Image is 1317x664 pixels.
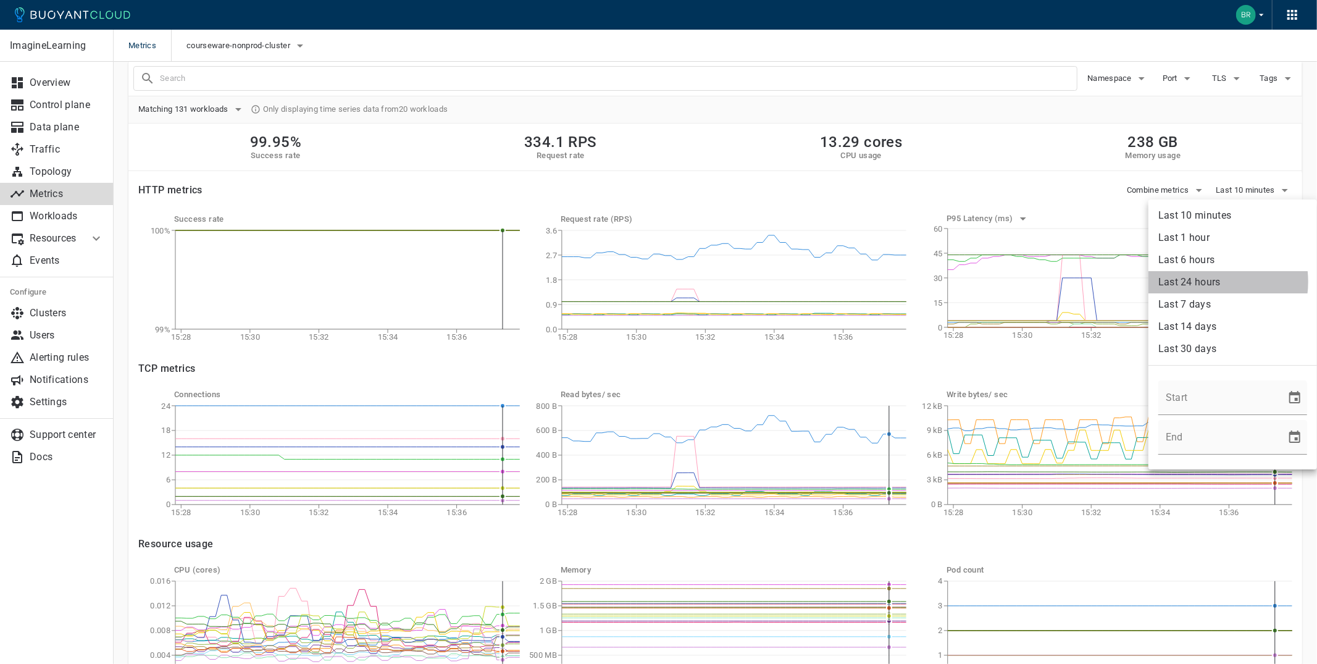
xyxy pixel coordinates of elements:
button: Choose date [1282,385,1307,410]
input: mm/dd/yyyy hh:mm (a|p)m [1158,420,1277,455]
li: Last 1 hour [1148,227,1317,249]
button: Choose date [1282,425,1307,450]
input: mm/dd/yyyy hh:mm (a|p)m [1158,380,1277,415]
li: Last 24 hours [1148,271,1317,293]
li: Last 6 hours [1148,249,1317,271]
li: Last 14 days [1148,316,1317,338]
li: Last 30 days [1148,338,1317,360]
li: Last 7 days [1148,293,1317,316]
li: Last 10 minutes [1148,204,1317,227]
